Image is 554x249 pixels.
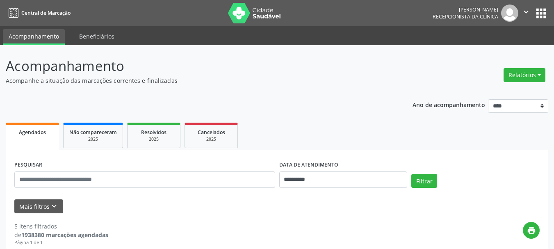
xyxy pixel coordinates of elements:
button: apps [534,6,548,21]
label: DATA DE ATENDIMENTO [279,159,338,171]
div: 5 itens filtrados [14,222,108,231]
div: 2025 [191,136,232,142]
i:  [522,7,531,16]
button:  [518,5,534,22]
div: 2025 [133,136,174,142]
a: Central de Marcação [6,6,71,20]
span: Cancelados [198,129,225,136]
span: Recepcionista da clínica [433,13,498,20]
button: Relatórios [504,68,545,82]
div: Página 1 de 1 [14,239,108,246]
label: PESQUISAR [14,159,42,171]
span: Central de Marcação [21,9,71,16]
span: Não compareceram [69,129,117,136]
img: img [501,5,518,22]
i: print [527,226,536,235]
span: Resolvidos [141,129,166,136]
a: Beneficiários [73,29,120,43]
div: [PERSON_NAME] [433,6,498,13]
p: Ano de acompanhamento [413,99,485,110]
button: print [523,222,540,239]
button: Mais filtroskeyboard_arrow_down [14,199,63,214]
p: Acompanhe a situação das marcações correntes e finalizadas [6,76,385,85]
p: Acompanhamento [6,56,385,76]
span: Agendados [19,129,46,136]
div: 2025 [69,136,117,142]
i: keyboard_arrow_down [50,202,59,211]
a: Acompanhamento [3,29,65,45]
button: Filtrar [411,174,437,188]
strong: 1938380 marcações agendadas [21,231,108,239]
div: de [14,231,108,239]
